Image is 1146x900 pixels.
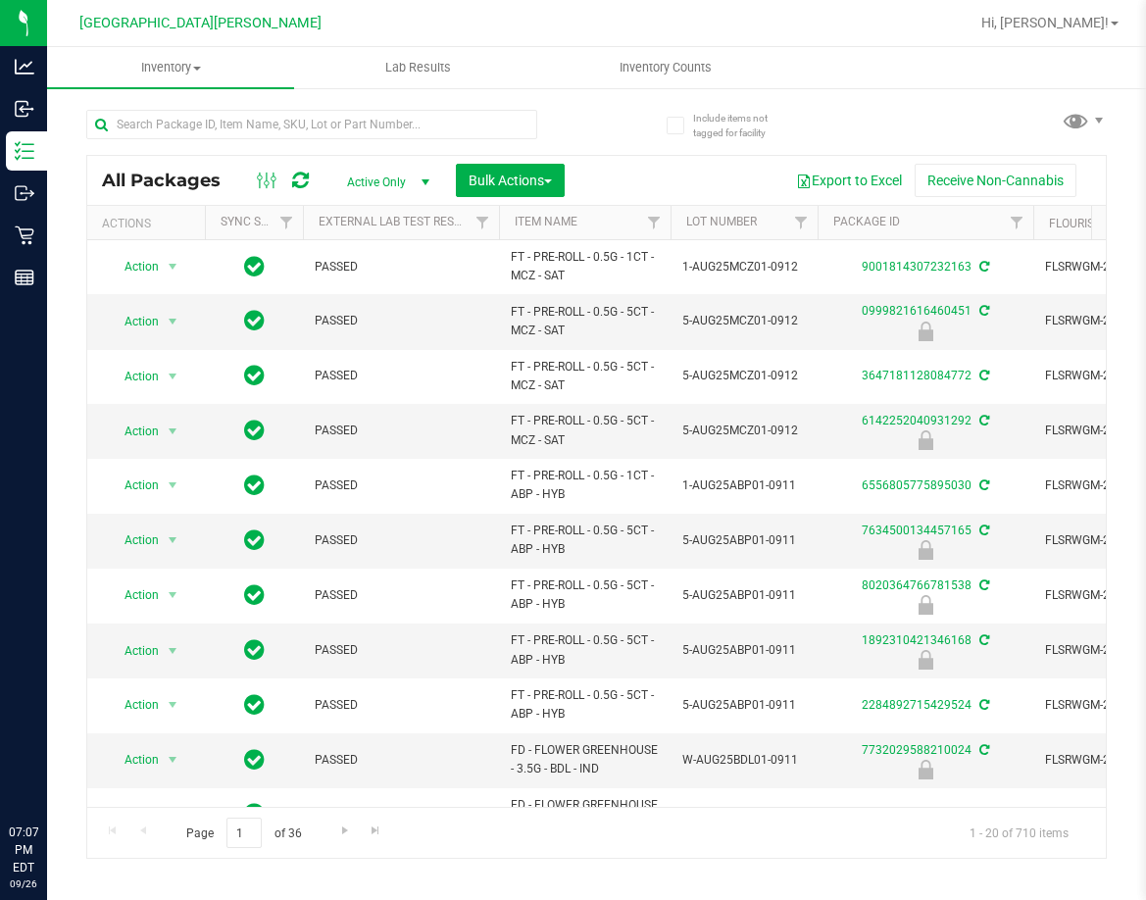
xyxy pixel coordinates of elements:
span: PASSED [315,586,487,605]
div: Actions [102,217,197,230]
span: PASSED [315,531,487,550]
inline-svg: Inventory [15,141,34,161]
span: Action [107,308,160,335]
span: PASSED [315,641,487,660]
span: In Sync [244,526,265,554]
span: [GEOGRAPHIC_DATA][PERSON_NAME] [79,15,322,31]
div: Newly Received [815,540,1036,560]
a: Filter [1001,206,1033,239]
span: select [161,363,185,390]
span: Include items not tagged for facility [693,111,791,140]
input: Search Package ID, Item Name, SKU, Lot or Part Number... [86,110,537,139]
span: 5-AUG25ABP01-0911 [682,641,806,660]
a: Lot Number [686,215,757,228]
span: Inventory Counts [593,59,738,76]
span: Lab Results [359,59,477,76]
span: Sync from Compliance System [976,369,989,382]
span: FT - PRE-ROLL - 0.5G - 1CT - MCZ - SAT [511,248,659,285]
span: Action [107,801,160,828]
span: FD - FLOWER GREENHOUSE - 3.5G - BDL - IND [511,741,659,778]
span: select [161,691,185,719]
span: 1 - 20 of 710 items [954,818,1084,847]
a: Filter [785,206,818,239]
span: PASSED [315,476,487,495]
span: Sync from Compliance System [976,698,989,712]
span: select [161,418,185,445]
button: Export to Excel [783,164,915,197]
span: Sync from Compliance System [976,414,989,427]
span: FT - PRE-ROLL - 0.5G - 5CT - MCZ - SAT [511,358,659,395]
span: FT - PRE-ROLL - 0.5G - 5CT - ABP - HYB [511,686,659,724]
a: 3647181128084772 [862,369,972,382]
a: Inventory Counts [541,47,788,88]
iframe: Resource center [20,743,78,802]
span: Inventory [47,59,294,76]
a: 8020364766781538 [862,578,972,592]
span: FT - PRE-ROLL - 0.5G - 5CT - ABP - HYB [511,576,659,614]
span: Page of 36 [170,818,318,848]
span: 1-AUG25MCZ01-0912 [682,258,806,276]
span: Action [107,363,160,390]
button: Receive Non-Cannabis [915,164,1076,197]
span: Action [107,746,160,774]
a: Filter [467,206,499,239]
a: Inventory [47,47,294,88]
div: Newly Received [815,322,1036,341]
inline-svg: Outbound [15,183,34,203]
span: Action [107,691,160,719]
div: Newly Received [815,760,1036,779]
a: 7732029588210024 [862,743,972,757]
a: 6142252040931292 [862,414,972,427]
a: Package ID [833,215,900,228]
span: All Packages [102,170,240,191]
span: select [161,308,185,335]
a: Lab Results [294,47,541,88]
span: Action [107,472,160,499]
span: In Sync [244,417,265,444]
span: select [161,637,185,665]
p: 07:07 PM EDT [9,824,38,876]
span: FT - PRE-ROLL - 0.5G - 5CT - ABP - HYB [511,522,659,559]
span: Sync from Compliance System [976,743,989,757]
span: 1-AUG25ABP01-0911 [682,476,806,495]
a: Filter [271,206,303,239]
span: In Sync [244,307,265,334]
span: 5-AUG25MCZ01-0912 [682,312,806,330]
div: Newly Received [815,595,1036,615]
span: FT - PRE-ROLL - 0.5G - 5CT - ABP - HYB [511,631,659,669]
span: 5-AUG25MCZ01-0912 [682,367,806,385]
a: 0999821616460451 [862,304,972,318]
span: In Sync [244,691,265,719]
a: 7634500134457165 [862,524,972,537]
span: select [161,581,185,609]
inline-svg: Retail [15,225,34,245]
span: FT - PRE-ROLL - 0.5G - 1CT - ABP - HYB [511,467,659,504]
span: FT - PRE-ROLL - 0.5G - 5CT - MCZ - SAT [511,303,659,340]
span: PASSED [315,805,487,824]
span: PASSED [315,751,487,770]
span: W-AUG25BDL01-0911 [682,751,806,770]
span: Sync from Compliance System [976,304,989,318]
span: PASSED [315,258,487,276]
a: 6556805775895030 [862,478,972,492]
span: Action [107,253,160,280]
div: Newly Received [815,430,1036,450]
a: Sync Status [221,215,296,228]
span: In Sync [244,746,265,774]
input: 1 [226,818,262,848]
span: Action [107,581,160,609]
span: FT - PRE-ROLL - 0.5G - 5CT - MCZ - SAT [511,412,659,449]
span: Action [107,418,160,445]
span: Action [107,637,160,665]
span: In Sync [244,472,265,499]
span: FD - FLOWER GREENHOUSE - 3.5G - BDL - IND [511,796,659,833]
a: Filter [638,206,671,239]
span: 5-AUG25ABP01-0911 [682,586,806,605]
span: select [161,253,185,280]
span: Bulk Actions [469,173,552,188]
span: 5-AUG25MCZ01-0912 [682,422,806,440]
span: PASSED [315,367,487,385]
span: PASSED [315,422,487,440]
button: Bulk Actions [456,164,565,197]
span: Sync from Compliance System [976,260,989,274]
